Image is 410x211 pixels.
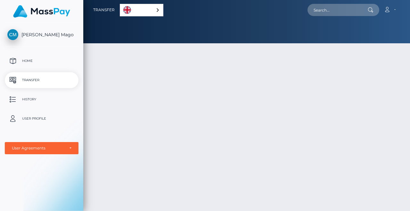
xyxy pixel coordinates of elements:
div: User Agreements [12,146,64,151]
p: History [7,95,76,104]
button: User Agreements [5,142,78,154]
img: MassPay [13,5,70,18]
aside: Language selected: English [120,4,163,16]
p: Transfer [7,75,76,85]
input: Search... [307,4,368,16]
a: English [120,4,163,16]
a: Home [5,53,78,69]
a: User Profile [5,111,78,127]
p: Home [7,56,76,66]
div: Language [120,4,163,16]
a: History [5,91,78,107]
a: Transfer [5,72,78,88]
span: [PERSON_NAME] Mago [5,32,78,38]
a: Transfer [93,3,115,17]
p: User Profile [7,114,76,123]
